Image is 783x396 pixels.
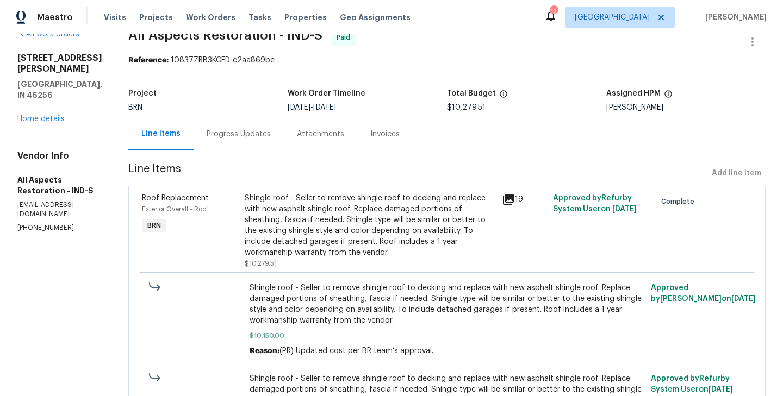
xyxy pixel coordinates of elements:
a: All work orders [17,30,79,38]
span: Exterior Overall - Roof [142,206,208,212]
h5: Total Budget [447,90,496,97]
span: All Aspects Restoration - IND-S [128,29,322,42]
span: - [288,104,336,111]
span: BRN [143,220,165,231]
span: $10,279.51 [245,260,277,267]
span: The total cost of line items that have been proposed by Opendoor. This sum includes line items th... [499,90,508,104]
span: Tasks [248,14,271,21]
span: Visits [104,12,126,23]
span: BRN [128,104,142,111]
span: Paid [337,32,355,43]
span: Properties [284,12,327,23]
div: Shingle roof - Seller to remove shingle roof to decking and replace with new asphalt shingle roof... [245,193,495,258]
div: 10837ZRB3KCED-c2aa869bc [128,55,766,66]
a: Home details [17,115,65,123]
b: Reference: [128,56,169,64]
p: [EMAIL_ADDRESS][DOMAIN_NAME] [17,200,102,219]
div: Invoices [370,129,400,140]
span: (PR) Updated cost per BR team’s approval. [279,347,433,355]
span: Roof Replacement [142,194,209,202]
span: Approved by Refurby System User on [651,375,733,393]
span: Approved by Refurby System User on [553,194,637,213]
h5: Project [128,90,157,97]
span: [GEOGRAPHIC_DATA] [575,12,650,23]
span: [DATE] [731,295,756,303]
div: Progress Updates [207,129,271,140]
h4: Vendor Info [17,150,102,161]
span: $10,150.00 [250,330,645,341]
div: Line Items [141,128,181,139]
span: Maestro [37,12,73,23]
div: [PERSON_NAME] [606,104,766,111]
span: Reason: [250,347,279,355]
span: [DATE] [612,205,637,213]
h5: Work Order Timeline [288,90,365,97]
span: [DATE] [313,104,336,111]
span: Shingle roof - Seller to remove shingle roof to decking and replace with new asphalt shingle roof... [250,282,645,326]
div: 19 [502,193,546,206]
span: Geo Assignments [340,12,411,23]
h5: [GEOGRAPHIC_DATA], IN 46256 [17,79,102,100]
span: Complete [661,196,699,207]
span: $10,279.51 [447,104,486,111]
h5: All Aspects Restoration - IND-S [17,174,102,196]
span: Approved by [PERSON_NAME] on [651,284,756,303]
span: Work Orders [186,12,235,23]
span: Projects [139,12,173,23]
span: [DATE] [709,386,733,393]
span: Line Items [128,164,707,184]
span: The hpm assigned to this work order. [664,90,673,104]
h2: [STREET_ADDRESS][PERSON_NAME] [17,53,102,74]
p: [PHONE_NUMBER] [17,223,102,232]
h5: Assigned HPM [606,90,661,97]
div: 12 [550,7,557,17]
span: [DATE] [288,104,310,111]
span: [PERSON_NAME] [701,12,767,23]
div: Attachments [297,129,344,140]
